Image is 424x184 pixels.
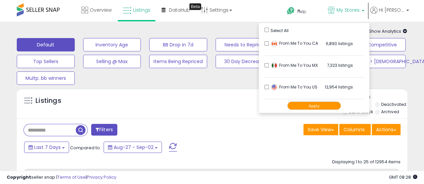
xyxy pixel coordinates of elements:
span: Compared to: [70,145,101,151]
div: seller snap | | [7,174,116,181]
span: Aug-27 - Sep-02 [114,144,154,151]
img: usa.png [271,84,278,90]
button: Filters [91,124,117,136]
button: Save View [303,124,338,135]
label: Deactivated [381,102,406,107]
span: 6,890 listings [326,41,353,46]
img: mexico.png [271,62,278,69]
span: Hi [PERSON_NAME] [379,7,404,13]
button: Columns [339,124,371,135]
p: Listing States: [343,94,407,100]
div: Displaying 1 to 25 of 12954 items [332,159,401,165]
button: Default [17,38,75,51]
a: Help [282,2,322,22]
span: Help [297,9,306,14]
i: Get Help [287,7,295,15]
button: Inventory Age [83,38,141,51]
button: Needs to Reprice [216,38,274,51]
h5: Listings [36,96,61,106]
span: 7,323 listings [327,62,353,68]
button: Top Sellers [17,55,75,68]
button: Items Being Repriced [149,55,207,68]
button: BB Drop in 7d [149,38,207,51]
a: Privacy Policy [87,174,116,180]
div: Tooltip anchor [189,3,201,10]
span: Last 7 Days [34,144,61,151]
a: Hi [PERSON_NAME] [370,7,409,22]
button: Last 7 Days [24,142,69,153]
a: Terms of Use [57,174,86,180]
span: DataHub [169,7,190,13]
span: My Stores [337,7,360,13]
span: 12,954 listings [325,84,353,90]
span: From Me To You US [271,84,317,90]
button: Selling @ Max [83,55,141,68]
button: 30 Day Decrease [216,55,274,68]
span: From Me To You CA [271,40,318,46]
label: Archived [381,109,399,115]
button: Non Competitive [348,38,406,51]
span: 2025-09-10 08:28 GMT [389,174,417,180]
button: Apply [287,102,341,110]
span: Listings [133,7,150,13]
button: Inv. Age > [DEMOGRAPHIC_DATA] [348,55,406,68]
button: Multp. bb winners [17,71,75,85]
span: Select All [270,28,289,33]
span: Columns [344,126,365,133]
span: Overview [90,7,112,13]
span: From Me To You MX [271,62,318,68]
span: Show Analytics [369,28,407,34]
img: canada.png [271,40,278,47]
button: Actions [372,124,401,135]
button: Aug-27 - Sep-02 [104,142,162,153]
strong: Copyright [7,174,31,180]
